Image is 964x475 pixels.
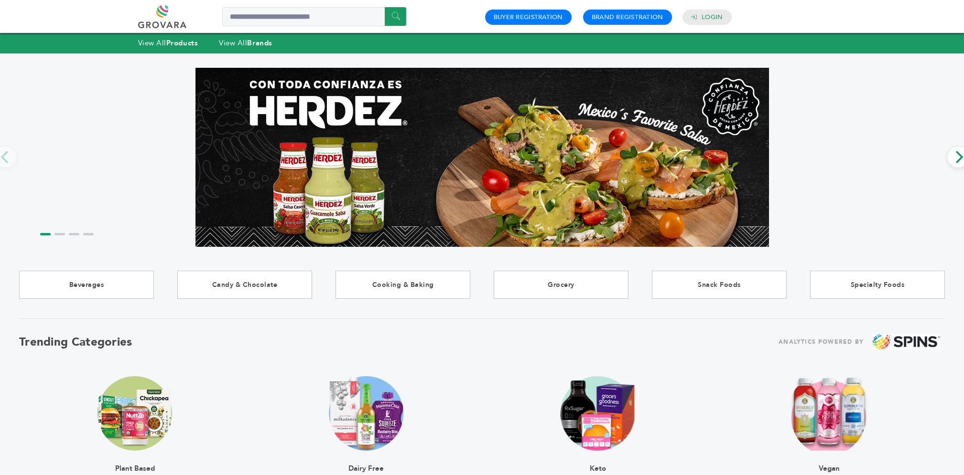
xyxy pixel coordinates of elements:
[219,38,272,48] a: View AllBrands
[40,233,51,235] li: Page dot 1
[83,233,94,235] li: Page dot 4
[791,451,868,472] div: Vegan
[592,13,663,21] a: Brand Registration
[873,334,940,350] img: spins.png
[166,38,198,48] strong: Products
[791,376,868,451] img: claim_vegan Trending Image
[494,271,628,299] a: Grocery
[702,13,723,21] a: Login
[54,233,65,235] li: Page dot 2
[561,451,635,472] div: Keto
[177,271,312,299] a: Candy & Chocolate
[329,451,403,472] div: Dairy Free
[336,271,470,299] a: Cooking & Baking
[652,271,787,299] a: Snack Foods
[138,38,198,48] a: View AllProducts
[494,13,563,21] a: Buyer Registration
[561,376,635,451] img: claim_ketogenic Trending Image
[69,233,79,235] li: Page dot 3
[19,334,132,350] h2: Trending Categories
[329,376,403,451] img: claim_dairy_free Trending Image
[222,7,406,26] input: Search a product or brand...
[779,336,864,348] span: ANALYTICS POWERED BY
[195,68,769,247] img: Marketplace Top Banner 1
[247,38,272,48] strong: Brands
[810,271,945,299] a: Specialty Foods
[19,271,154,299] a: Beverages
[97,451,172,472] div: Plant Based
[97,376,172,451] img: claim_plant_based Trending Image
